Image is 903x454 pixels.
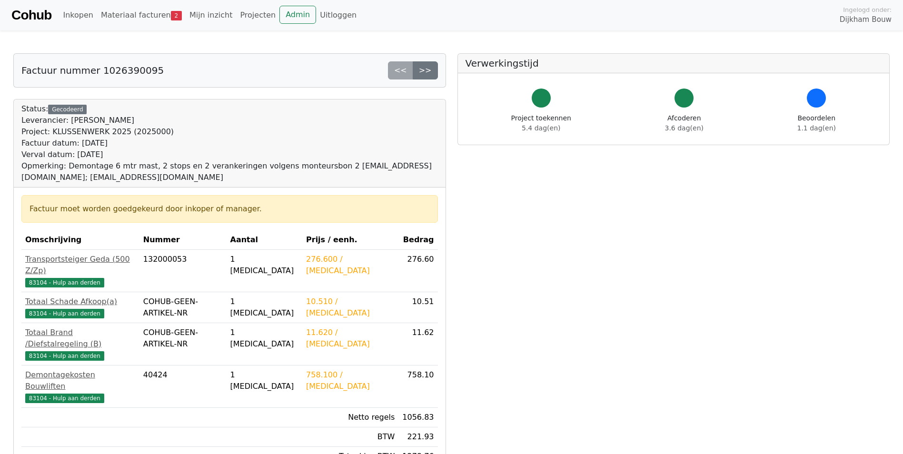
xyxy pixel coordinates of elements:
span: 1.1 dag(en) [797,124,836,132]
a: Mijn inzicht [186,6,237,25]
a: Totaal Brand /Diefstalregeling (B)83104 - Hulp aan derden [25,327,136,361]
th: Omschrijving [21,230,139,250]
a: Inkopen [59,6,97,25]
a: Transportsteiger Geda (500 Z/Zp)83104 - Hulp aan derden [25,254,136,288]
div: Status: [21,103,438,183]
div: Totaal Brand /Diefstalregeling (B) [25,327,136,350]
td: 221.93 [398,427,437,447]
span: Ingelogd onder: [843,5,892,14]
div: 1 [MEDICAL_DATA] [230,369,299,392]
a: Materiaal facturen2 [97,6,186,25]
td: BTW [302,427,398,447]
td: 758.10 [398,365,437,408]
div: 276.600 / [MEDICAL_DATA] [306,254,395,276]
span: 83104 - Hulp aan derden [25,351,104,361]
td: 132000053 [139,250,227,292]
td: 276.60 [398,250,437,292]
div: 758.100 / [MEDICAL_DATA] [306,369,395,392]
a: Cohub [11,4,51,27]
a: Uitloggen [316,6,360,25]
div: Totaal Schade Afkoop(a) [25,296,136,307]
div: 1 [MEDICAL_DATA] [230,254,299,276]
a: Admin [279,6,316,24]
div: Demontagekosten Bouwliften [25,369,136,392]
th: Bedrag [398,230,437,250]
div: Transportsteiger Geda (500 Z/Zp) [25,254,136,276]
div: Opmerking: Demontage 6 mtr mast, 2 stops en 2 verankeringen volgens monteursbon 2 [EMAIL_ADDRESS]... [21,160,438,183]
div: Gecodeerd [48,105,87,114]
span: 3.6 dag(en) [665,124,704,132]
div: 10.510 / [MEDICAL_DATA] [306,296,395,319]
a: Demontagekosten Bouwliften83104 - Hulp aan derden [25,369,136,404]
th: Aantal [227,230,303,250]
div: 1 [MEDICAL_DATA] [230,327,299,350]
div: Project toekennen [511,113,571,133]
span: 5.4 dag(en) [522,124,560,132]
th: Prijs / eenh. [302,230,398,250]
div: Leverancier: [PERSON_NAME] [21,115,438,126]
td: Netto regels [302,408,398,427]
div: 11.620 / [MEDICAL_DATA] [306,327,395,350]
div: Beoordelen [797,113,836,133]
td: COHUB-GEEN-ARTIKEL-NR [139,323,227,365]
div: Project: KLUSSENWERK 2025 (2025000) [21,126,438,138]
div: 1 [MEDICAL_DATA] [230,296,299,319]
span: 83104 - Hulp aan derden [25,278,104,287]
div: Factuur datum: [DATE] [21,138,438,149]
span: 2 [171,11,182,20]
a: >> [413,61,438,79]
div: Factuur moet worden goedgekeurd door inkoper of manager. [30,203,430,215]
td: 10.51 [398,292,437,323]
span: 83104 - Hulp aan derden [25,394,104,403]
a: Projecten [236,6,279,25]
h5: Factuur nummer 1026390095 [21,65,164,76]
span: 83104 - Hulp aan derden [25,309,104,318]
td: COHUB-GEEN-ARTIKEL-NR [139,292,227,323]
td: 1056.83 [398,408,437,427]
td: 11.62 [398,323,437,365]
span: Dijkham Bouw [840,14,892,25]
td: 40424 [139,365,227,408]
th: Nummer [139,230,227,250]
div: Afcoderen [665,113,704,133]
div: Verval datum: [DATE] [21,149,438,160]
a: Totaal Schade Afkoop(a)83104 - Hulp aan derden [25,296,136,319]
h5: Verwerkingstijd [466,58,882,69]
